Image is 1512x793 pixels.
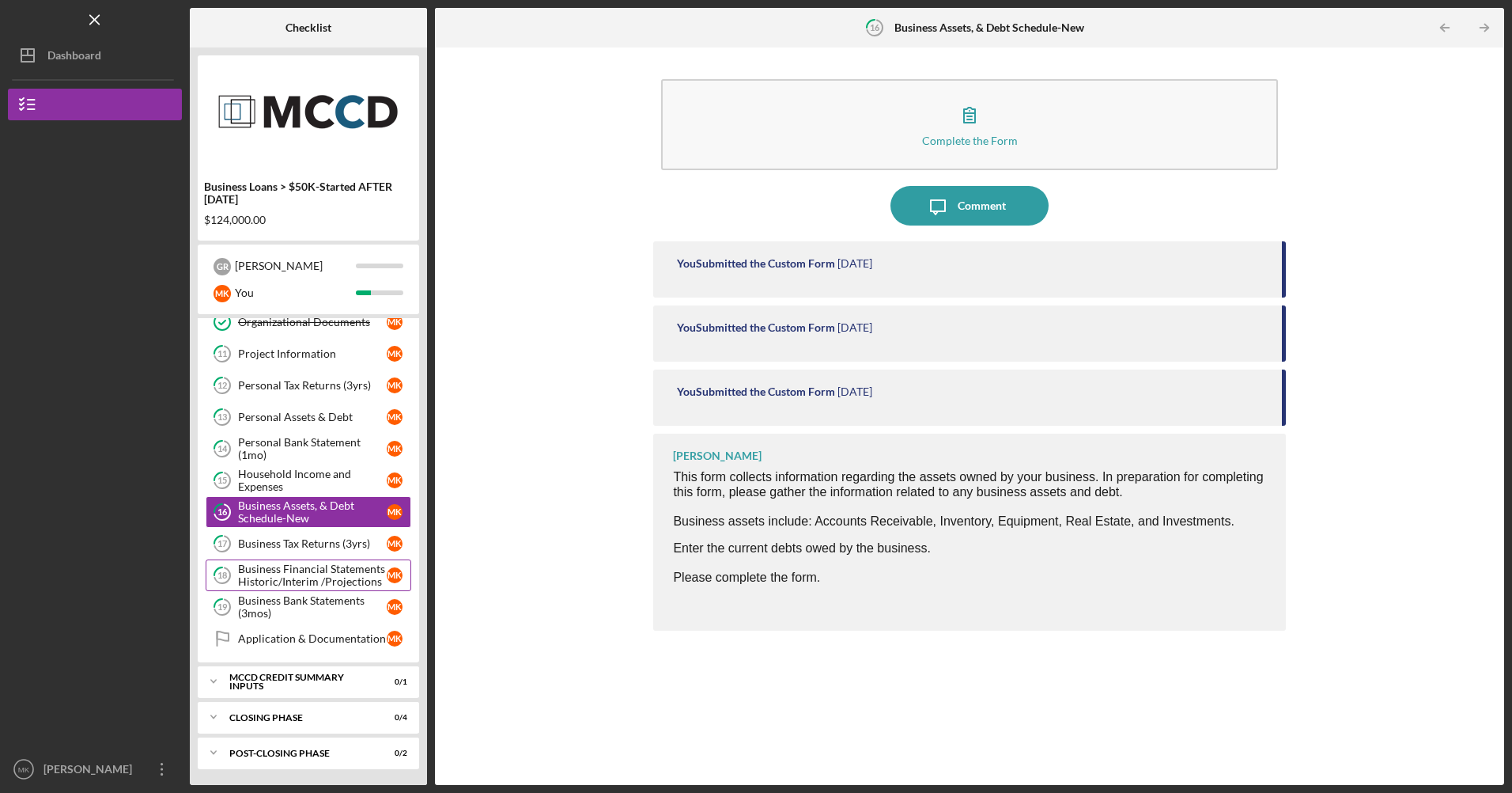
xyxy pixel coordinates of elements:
div: Project Information [238,347,387,360]
div: M K [387,441,403,457]
a: 15Household Income and ExpensesMK [206,465,411,496]
tspan: 16 [870,22,880,32]
tspan: 11 [217,349,227,359]
tspan: 13 [217,412,227,423]
div: [PERSON_NAME] [40,753,142,789]
div: Post-Closing Phase [229,749,368,758]
tspan: 17 [217,539,228,549]
div: M K [387,599,403,615]
div: G R [214,258,231,275]
tspan: 16 [217,507,228,518]
div: Personal Assets & Debt [238,411,387,423]
div: Business Financial Statements Historic/Interim /Projections [238,563,387,588]
a: 19Business Bank Statements (3mos)MK [206,591,411,623]
img: Product logo [198,63,419,158]
tspan: 12 [217,381,227,391]
time: 2025-09-23 18:20 [837,257,872,270]
div: You Submitted the Custom Form [677,321,835,334]
div: Business Tax Returns (3yrs) [238,537,387,550]
div: 0 / 4 [379,713,407,723]
span: This form collects information regarding the assets owned by your business. In preparation for co... [673,470,1263,527]
a: 16Business Assets, & Debt Schedule-NewMK [206,496,411,528]
a: Application & DocumentationMK [206,623,411,655]
div: M K [387,378,403,393]
a: 17Business Tax Returns (3yrs)MK [206,528,411,560]
tspan: 15 [217,476,227,486]
div: M K [387,472,403,488]
a: 12Personal Tax Returns (3yrs)MK [206,370,411,401]
button: MK[PERSON_NAME] [8,753,182,785]
a: 11Project InformationMK [206,338,411,370]
a: 18Business Financial Statements Historic/Interim /ProjectionsMK [206,560,411,591]
div: Personal Bank Statement (1mo) [238,436,387,461]
div: You [235,279,356,306]
b: Business Assets, & Debt Schedule-New [894,21,1084,34]
span: Enter the current debts owed by the business. Please complete the form. [673,541,931,584]
tspan: 14 [217,444,228,454]
div: $124,000.00 [204,214,413,226]
a: 13Personal Assets & DebtMK [206,401,411,433]
div: [PERSON_NAME] [673,450,762,462]
div: M K [387,409,403,425]
div: Business Loans > $50K-Started AFTER [DATE] [204,180,413,206]
button: Comment [890,186,1049,226]
div: M K [214,285,231,302]
b: Checklist [285,21,331,34]
time: 2025-09-20 22:07 [837,385,872,398]
tspan: 19 [217,602,228,613]
div: 0 / 2 [379,749,407,758]
div: Comment [958,186,1006,226]
button: Complete the Form [661,79,1277,170]
a: 14Personal Bank Statement (1mo)MK [206,433,411,465]
div: Household Income and Expenses [238,468,387,493]
div: Closing Phase [229,713,368,723]
div: Application & Documentation [238,632,387,645]
div: Complete the Form [922,135,1018,146]
div: M K [387,536,403,552]
div: Business Bank Statements (3mos) [238,594,387,620]
div: 0 / 1 [379,677,407,687]
div: MCCD Credit Summary Inputs [229,673,368,691]
div: You Submitted the Custom Form [677,257,835,270]
div: Personal Tax Returns (3yrs) [238,379,387,392]
a: Organizational DocumentsMK [206,306,411,338]
time: 2025-09-23 18:19 [837,321,872,334]
div: You Submitted the Custom Form [677,385,835,398]
div: M K [387,631,403,647]
text: MK [18,765,30,774]
div: M K [387,567,403,583]
div: [PERSON_NAME] [235,252,356,279]
div: M K [387,346,403,362]
div: M K [387,314,403,330]
div: M K [387,504,403,520]
div: Business Assets, & Debt Schedule-New [238,499,387,525]
button: Dashboard [8,40,182,71]
div: Organizational Documents [238,316,387,328]
tspan: 18 [217,571,227,581]
div: Dashboard [47,40,101,75]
